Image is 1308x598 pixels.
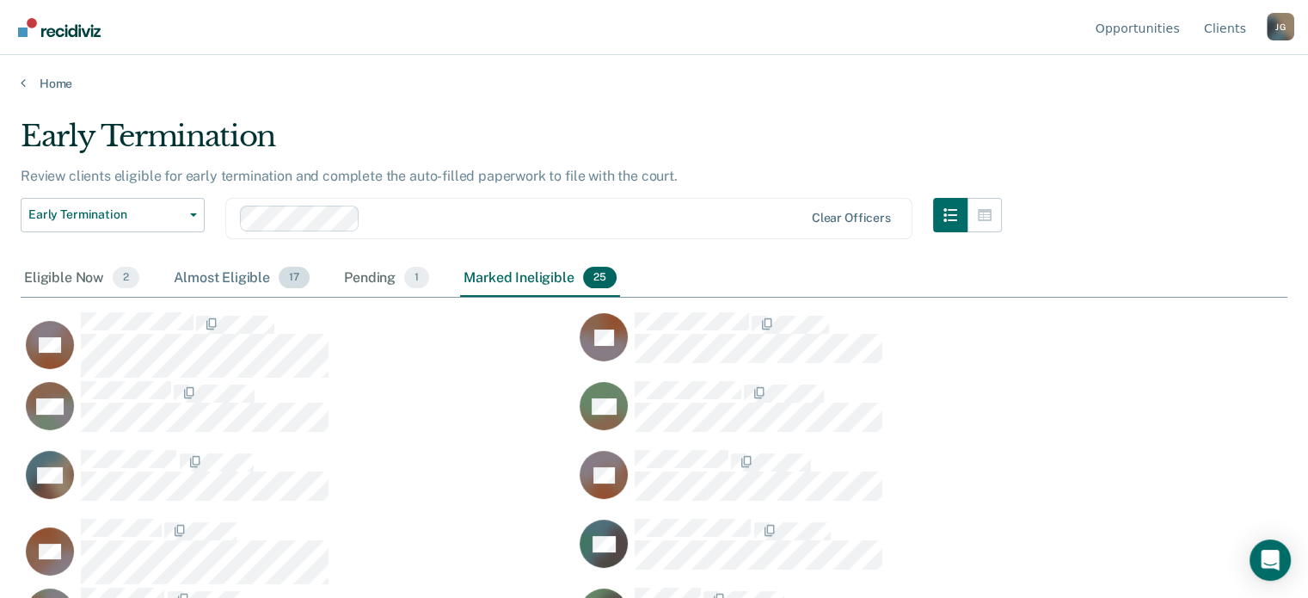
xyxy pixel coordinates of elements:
div: CaseloadOpportunityCell-283542 [21,380,574,449]
span: 25 [583,267,617,289]
div: Eligible Now2 [21,260,143,298]
a: Home [21,76,1287,91]
div: J G [1267,13,1294,40]
div: Marked Ineligible25 [460,260,619,298]
div: Clear officers [812,211,891,225]
div: CaseloadOpportunityCell-247269 [574,380,1128,449]
button: Early Termination [21,198,205,232]
div: Pending1 [341,260,433,298]
span: Early Termination [28,207,183,222]
div: CaseloadOpportunityCell-233786 [574,449,1128,518]
div: Early Termination [21,119,1002,168]
img: Recidiviz [18,18,101,37]
div: CaseloadOpportunityCell-268195 [21,311,574,380]
span: 17 [279,267,310,289]
div: CaseloadOpportunityCell-261329 [574,311,1128,380]
span: 2 [113,267,139,289]
button: Profile dropdown button [1267,13,1294,40]
span: 1 [404,267,429,289]
div: Almost Eligible17 [170,260,313,298]
div: CaseloadOpportunityCell-94634 [21,518,574,587]
div: CaseloadOpportunityCell-193451 [21,449,574,518]
div: CaseloadOpportunityCell-286192 [574,518,1128,587]
p: Review clients eligible for early termination and complete the auto-filled paperwork to file with... [21,168,678,184]
div: Open Intercom Messenger [1250,539,1291,581]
